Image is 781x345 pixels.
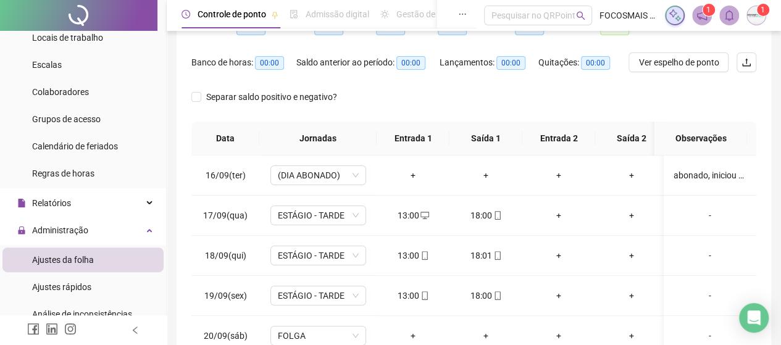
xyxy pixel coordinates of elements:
[459,168,512,182] div: +
[605,209,658,222] div: +
[419,291,429,300] span: mobile
[386,209,440,222] div: 13:00
[654,122,747,156] th: Observações
[703,4,715,16] sup: 1
[674,289,746,302] div: -
[64,323,77,335] span: instagram
[747,6,766,25] img: 1073
[674,209,746,222] div: -
[386,249,440,262] div: 13:00
[532,168,585,182] div: +
[459,289,512,302] div: 18:00
[32,255,94,265] span: Ajustes da folha
[377,122,449,156] th: Entrada 1
[32,87,89,97] span: Colaboradores
[32,282,91,292] span: Ajustes rápidos
[492,291,502,300] span: mobile
[201,90,342,104] span: Separar saldo positivo e negativo?
[440,56,538,70] div: Lançamentos:
[459,209,512,222] div: 18:00
[296,56,440,70] div: Saldo anterior ao período:
[131,326,140,335] span: left
[182,10,190,19] span: clock-circle
[419,211,429,220] span: desktop
[724,10,735,21] span: bell
[278,166,359,185] span: (DIA ABONADO)
[32,114,101,124] span: Grupos de acesso
[492,251,502,260] span: mobile
[203,210,248,220] span: 17/09(qua)
[255,56,284,70] span: 00:00
[538,56,625,70] div: Quitações:
[32,141,118,151] span: Calendário de feriados
[532,209,585,222] div: +
[532,249,585,262] div: +
[380,10,389,19] span: sun
[599,9,658,22] span: FOCOSMAIS CONTABILIDADE
[204,331,248,341] span: 20/09(sáb)
[278,286,359,305] span: ESTÁGIO - TARDE
[674,329,746,343] div: -
[449,122,522,156] th: Saída 1
[32,198,71,208] span: Relatórios
[32,60,62,70] span: Escalas
[605,329,658,343] div: +
[32,33,103,43] span: Locais de trabalho
[206,170,246,180] span: 16/09(ter)
[739,303,769,333] div: Open Intercom Messenger
[458,10,467,19] span: ellipsis
[706,6,711,14] span: 1
[757,4,769,16] sup: Atualize o seu contato no menu Meus Dados
[17,226,26,235] span: lock
[205,251,246,260] span: 18/09(qui)
[581,56,610,70] span: 00:00
[674,168,746,182] div: abonado, iniciou o estágio dia 17/09
[32,309,132,319] span: Análise de inconsistências
[27,323,40,335] span: facebook
[605,168,658,182] div: +
[532,329,585,343] div: +
[32,225,88,235] span: Administração
[271,11,278,19] span: pushpin
[522,122,595,156] th: Entrada 2
[396,56,425,70] span: 00:00
[198,9,266,19] span: Controle de ponto
[492,211,502,220] span: mobile
[668,9,682,22] img: sparkle-icon.fc2bf0ac1784a2077858766a79e2daf3.svg
[17,199,26,207] span: file
[595,122,668,156] th: Saída 2
[278,246,359,265] span: ESTÁGIO - TARDE
[259,122,377,156] th: Jornadas
[191,122,259,156] th: Data
[761,6,765,14] span: 1
[741,57,751,67] span: upload
[278,326,359,345] span: FOLGA
[629,52,729,72] button: Ver espelho de ponto
[32,168,94,178] span: Regras de horas
[386,289,440,302] div: 13:00
[396,9,459,19] span: Gestão de férias
[496,56,525,70] span: 00:00
[419,251,429,260] span: mobile
[576,11,585,20] span: search
[386,329,440,343] div: +
[605,249,658,262] div: +
[459,249,512,262] div: 18:01
[306,9,369,19] span: Admissão digital
[278,206,359,225] span: ESTÁGIO - TARDE
[605,289,658,302] div: +
[638,56,719,69] span: Ver espelho de ponto
[290,10,298,19] span: file-done
[386,168,440,182] div: +
[46,323,58,335] span: linkedin
[204,291,247,301] span: 19/09(sex)
[459,329,512,343] div: +
[191,56,296,70] div: Banco de horas:
[674,249,746,262] div: -
[532,289,585,302] div: +
[664,131,737,145] span: Observações
[696,10,708,21] span: notification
